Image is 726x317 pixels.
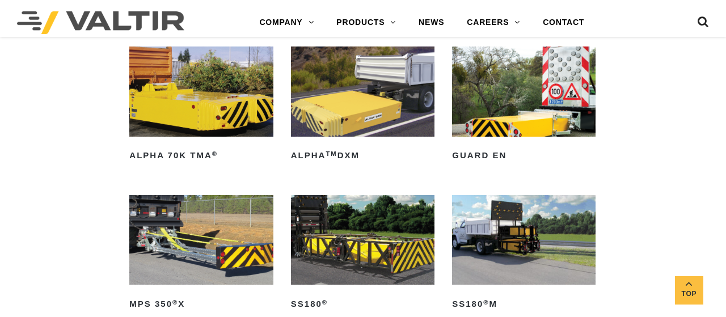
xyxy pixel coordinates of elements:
[675,276,703,305] a: Top
[129,147,273,165] h2: ALPHA 70K TMA
[452,195,596,313] a: SS180®M
[452,147,596,165] h2: GUARD EN
[291,147,434,165] h2: ALPHA DXM
[322,299,328,306] sup: ®
[407,11,455,34] a: NEWS
[675,288,703,301] span: Top
[248,11,325,34] a: COMPANY
[129,195,273,313] a: MPS 350®X
[483,299,489,306] sup: ®
[212,150,218,157] sup: ®
[455,11,531,34] a: CAREERS
[452,47,596,164] a: GUARD EN
[452,295,596,313] h2: SS180 M
[17,11,184,34] img: Valtir
[129,47,273,164] a: ALPHA 70K TMA®
[326,150,337,157] sup: TM
[325,11,407,34] a: PRODUCTS
[531,11,596,34] a: CONTACT
[172,299,178,306] sup: ®
[291,295,434,313] h2: SS180
[129,295,273,313] h2: MPS 350 X
[291,47,434,164] a: ALPHATMDXM
[291,195,434,313] a: SS180®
